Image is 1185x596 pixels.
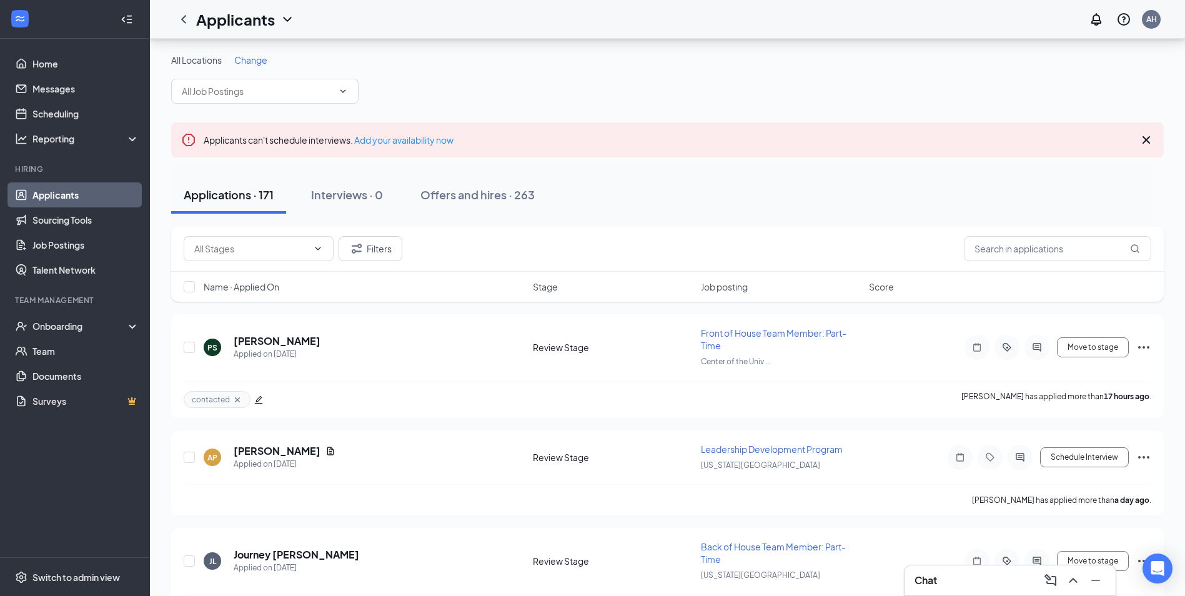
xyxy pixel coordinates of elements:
[234,548,359,562] h5: Journey [PERSON_NAME]
[420,187,535,202] div: Offers and hires · 263
[15,320,27,332] svg: UserCheck
[15,132,27,145] svg: Analysis
[32,232,139,257] a: Job Postings
[961,391,1151,408] p: [PERSON_NAME] has applied more than .
[972,495,1151,505] p: [PERSON_NAME] has applied more than .
[1066,573,1081,588] svg: ChevronUp
[964,236,1151,261] input: Search in applications
[207,452,217,463] div: AP
[171,54,222,66] span: All Locations
[999,556,1014,566] svg: ActiveTag
[1139,132,1154,147] svg: Cross
[1041,570,1061,590] button: ComposeMessage
[194,242,308,256] input: All Stages
[1086,570,1106,590] button: Minimize
[254,395,263,404] span: edit
[15,295,137,305] div: Team Management
[999,342,1014,352] svg: ActiveTag
[339,236,402,261] button: Filter Filters
[176,12,191,27] svg: ChevronLeft
[701,327,846,351] span: Front of House Team Member: Part-Time
[209,556,216,567] div: JL
[1116,12,1131,27] svg: QuestionInfo
[184,187,274,202] div: Applications · 171
[1043,573,1058,588] svg: ComposeMessage
[311,187,383,202] div: Interviews · 0
[32,207,139,232] a: Sourcing Tools
[1057,551,1129,571] button: Move to stage
[701,570,820,580] span: [US_STATE][GEOGRAPHIC_DATA]
[32,76,139,101] a: Messages
[1143,554,1173,584] div: Open Intercom Messenger
[234,458,335,470] div: Applied on [DATE]
[953,452,968,462] svg: Note
[32,571,120,584] div: Switch to admin view
[313,244,323,254] svg: ChevronDown
[1013,452,1028,462] svg: ActiveChat
[1088,573,1103,588] svg: Minimize
[969,556,984,566] svg: Note
[915,574,937,587] h3: Chat
[196,9,275,30] h1: Applicants
[234,54,267,66] span: Change
[280,12,295,27] svg: ChevronDown
[533,451,693,464] div: Review Stage
[533,555,693,567] div: Review Stage
[533,281,558,293] span: Stage
[121,13,133,26] svg: Collapse
[234,334,320,348] h5: [PERSON_NAME]
[869,281,894,293] span: Score
[204,281,279,293] span: Name · Applied On
[1136,340,1151,355] svg: Ellipses
[15,571,27,584] svg: Settings
[32,132,140,145] div: Reporting
[32,389,139,414] a: SurveysCrown
[701,444,843,455] span: Leadership Development Program
[1057,337,1129,357] button: Move to stage
[1146,14,1157,24] div: AH
[32,339,139,364] a: Team
[181,132,196,147] svg: Error
[192,394,230,405] span: contacted
[1089,12,1104,27] svg: Notifications
[1063,570,1083,590] button: ChevronUp
[32,257,139,282] a: Talent Network
[32,320,129,332] div: Onboarding
[1136,554,1151,569] svg: Ellipses
[1029,342,1044,352] svg: ActiveChat
[349,241,364,256] svg: Filter
[204,134,454,146] span: Applicants can't schedule interviews.
[701,541,846,565] span: Back of House Team Member: Part-Time
[32,101,139,126] a: Scheduling
[15,164,137,174] div: Hiring
[1136,450,1151,465] svg: Ellipses
[338,86,348,96] svg: ChevronDown
[701,460,820,470] span: [US_STATE][GEOGRAPHIC_DATA]
[14,12,26,25] svg: WorkstreamLogo
[701,281,748,293] span: Job posting
[1029,556,1044,566] svg: ActiveChat
[207,342,217,353] div: PS
[1114,495,1149,505] b: a day ago
[32,182,139,207] a: Applicants
[32,51,139,76] a: Home
[1130,244,1140,254] svg: MagnifyingGlass
[701,357,771,366] span: Center of the Univ ...
[983,452,998,462] svg: Tag
[234,562,359,574] div: Applied on [DATE]
[354,134,454,146] a: Add your availability now
[182,84,333,98] input: All Job Postings
[234,444,320,458] h5: [PERSON_NAME]
[32,364,139,389] a: Documents
[969,342,984,352] svg: Note
[1040,447,1129,467] button: Schedule Interview
[325,446,335,456] svg: Document
[234,348,320,360] div: Applied on [DATE]
[1104,392,1149,401] b: 17 hours ago
[533,341,693,354] div: Review Stage
[232,395,242,405] svg: Cross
